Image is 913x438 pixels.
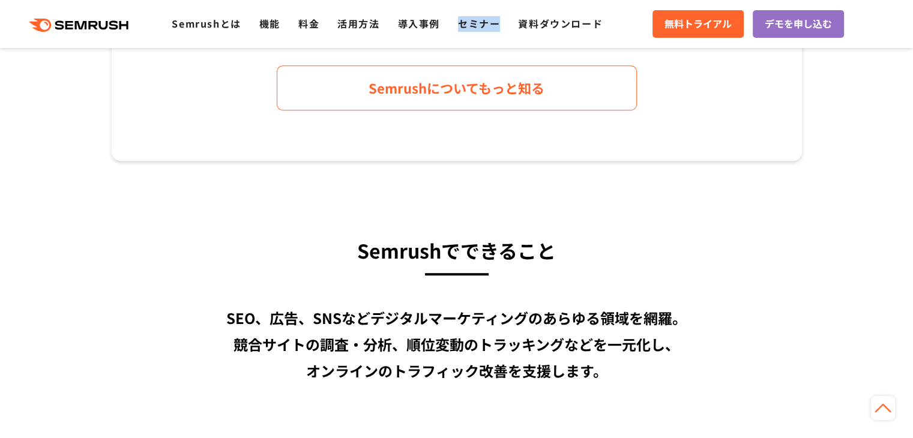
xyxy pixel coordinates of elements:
div: SEO、広告、SNSなどデジタルマーケティングのあらゆる領域を網羅。 競合サイトの調査・分析、順位変動のトラッキングなどを一元化し、 オンラインのトラフィック改善を支援します。 [112,305,802,384]
span: 無料トライアル [664,16,732,32]
a: 機能 [259,16,280,31]
a: 無料トライアル [652,10,744,38]
a: 導入事例 [398,16,440,31]
a: 料金 [298,16,319,31]
a: セミナー [458,16,500,31]
a: デモを申し込む [753,10,844,38]
a: 活用方法 [337,16,379,31]
span: Semrushについてもっと知る [369,77,544,98]
a: Semrushとは [172,16,241,31]
span: デモを申し込む [765,16,832,32]
a: Semrushについてもっと知る [277,65,637,110]
a: 資料ダウンロード [518,16,603,31]
h3: Semrushでできること [112,234,802,266]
